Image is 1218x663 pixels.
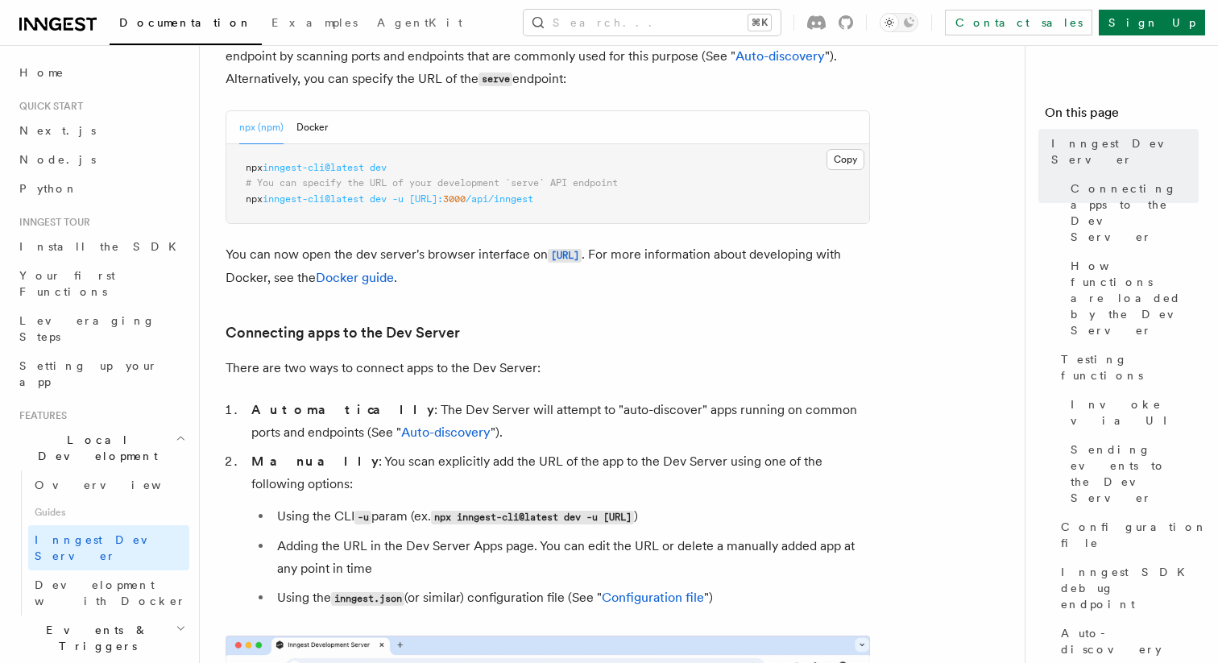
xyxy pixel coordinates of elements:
span: 3000 [443,193,466,205]
span: Leveraging Steps [19,314,155,343]
a: Connecting apps to the Dev Server [226,321,460,344]
a: Testing functions [1054,345,1199,390]
span: inngest-cli@latest [263,193,364,205]
a: Sign Up [1099,10,1205,35]
li: : You scan explicitly add the URL of the app to the Dev Server using one of the following options: [246,450,870,610]
a: Configuration file [1054,512,1199,557]
a: Invoke via UI [1064,390,1199,435]
a: Configuration file [602,590,704,605]
a: Auto-discovery [735,48,825,64]
span: Features [13,409,67,422]
button: Docker [296,111,328,144]
span: dev [370,193,387,205]
span: npx [246,162,263,173]
span: Overview [35,479,201,491]
a: Auto-discovery [401,425,491,440]
a: Inngest Dev Server [1045,129,1199,174]
button: Local Development [13,425,189,470]
li: Using the CLI param (ex. ) [272,505,870,528]
span: How functions are loaded by the Dev Server [1071,258,1199,338]
span: Connecting apps to the Dev Server [1071,180,1199,245]
a: [URL] [548,247,582,262]
li: Using the (or similar) configuration file (See " ") [272,586,870,610]
span: Guides [28,499,189,525]
a: Home [13,58,189,87]
a: Your first Functions [13,261,189,306]
a: Next.js [13,116,189,145]
p: There are two ways to connect apps to the Dev Server: [226,357,870,379]
a: How functions are loaded by the Dev Server [1064,251,1199,345]
p: You can start the dev server with a single command. The dev server will attempt to find an Innges... [226,22,870,91]
a: Contact sales [945,10,1092,35]
a: Connecting apps to the Dev Server [1064,174,1199,251]
code: [URL] [548,249,582,263]
h4: On this page [1045,103,1199,129]
span: Inngest SDK debug endpoint [1061,564,1199,612]
span: Inngest Dev Server [35,533,172,562]
span: Node.js [19,153,96,166]
span: /api/inngest [466,193,533,205]
span: Your first Functions [19,269,115,298]
button: Events & Triggers [13,615,189,661]
a: Python [13,174,189,203]
a: Development with Docker [28,570,189,615]
a: Node.js [13,145,189,174]
a: Documentation [110,5,262,45]
div: Local Development [13,470,189,615]
a: Examples [262,5,367,44]
code: -u [354,511,371,524]
span: Inngest Dev Server [1051,135,1199,168]
span: Inngest tour [13,216,90,229]
button: Search...⌘K [524,10,781,35]
span: dev [370,162,387,173]
span: Events & Triggers [13,622,176,654]
strong: Automatically [251,402,434,417]
span: Invoke via UI [1071,396,1199,429]
span: Next.js [19,124,96,137]
span: Examples [271,16,358,29]
span: Sending events to the Dev Server [1071,441,1199,506]
a: Inngest Dev Server [28,525,189,570]
strong: Manually [251,454,379,469]
span: [URL]: [409,193,443,205]
span: Auto-discovery [1061,625,1199,657]
a: Overview [28,470,189,499]
a: Install the SDK [13,232,189,261]
span: # You can specify the URL of your development `serve` API endpoint [246,177,618,189]
span: Setting up your app [19,359,158,388]
li: : The Dev Server will attempt to "auto-discover" apps running on common ports and endpoints (See ... [246,399,870,444]
span: Local Development [13,432,176,464]
code: npx inngest-cli@latest dev -u [URL] [431,511,634,524]
a: Setting up your app [13,351,189,396]
code: inngest.json [331,592,404,606]
li: Adding the URL in the Dev Server Apps page. You can edit the URL or delete a manually added app a... [272,535,870,580]
span: Home [19,64,64,81]
kbd: ⌘K [748,15,771,31]
a: AgentKit [367,5,472,44]
span: AgentKit [377,16,462,29]
p: You can now open the dev server's browser interface on . For more information about developing wi... [226,243,870,289]
button: npx (npm) [239,111,284,144]
span: Python [19,182,78,195]
button: Toggle dark mode [880,13,918,32]
a: Sending events to the Dev Server [1064,435,1199,512]
span: Quick start [13,100,83,113]
a: Leveraging Steps [13,306,189,351]
span: Configuration file [1061,519,1208,551]
span: -u [392,193,404,205]
button: Copy [826,149,864,170]
span: Development with Docker [35,578,186,607]
span: inngest-cli@latest [263,162,364,173]
a: Inngest SDK debug endpoint [1054,557,1199,619]
span: Install the SDK [19,240,186,253]
span: npx [246,193,263,205]
code: serve [478,73,512,86]
a: Docker guide [316,270,394,285]
span: Testing functions [1061,351,1199,383]
span: Documentation [119,16,252,29]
